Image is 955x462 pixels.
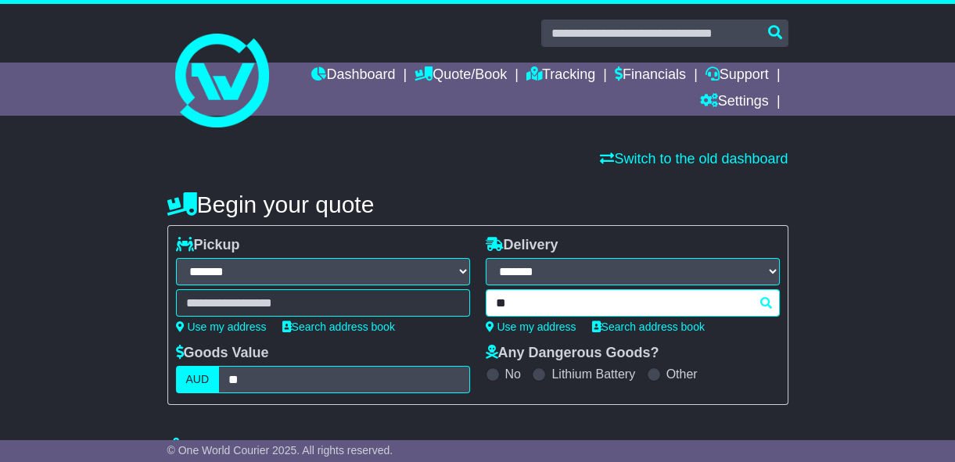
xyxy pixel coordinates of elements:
label: Other [666,367,698,381]
a: Search address book [282,321,395,333]
a: Dashboard [311,63,395,89]
label: Any Dangerous Goods? [486,345,659,362]
label: No [505,367,521,381]
label: Pickup [176,237,240,254]
label: Delivery [486,237,558,254]
a: Search address book [592,321,705,333]
typeahead: Please provide city [486,289,780,317]
a: Use my address [486,321,576,333]
a: Financials [615,63,686,89]
a: Switch to the old dashboard [600,151,788,167]
a: Quote/Book [415,63,507,89]
span: © One World Courier 2025. All rights reserved. [167,444,393,457]
a: Use my address [176,321,267,333]
a: Settings [700,89,769,116]
h4: Begin your quote [167,192,788,217]
label: Goods Value [176,345,269,362]
a: Tracking [526,63,595,89]
label: AUD [176,366,220,393]
a: Support [705,63,769,89]
label: Lithium Battery [551,367,635,381]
